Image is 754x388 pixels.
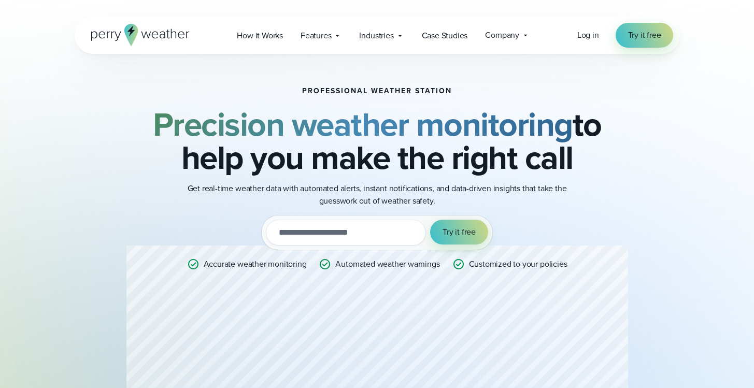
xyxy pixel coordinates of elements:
[616,23,674,48] a: Try it free
[237,30,283,42] span: How it Works
[170,182,585,207] p: Get real-time weather data with automated alerts, instant notifications, and data-driven insights...
[430,220,488,245] button: Try it free
[443,226,476,238] span: Try it free
[302,87,452,95] h1: Professional Weather Station
[359,30,393,42] span: Industries
[422,30,468,42] span: Case Studies
[301,30,331,42] span: Features
[469,258,567,270] p: Customized to your policies
[335,258,439,270] p: Automated weather warnings
[485,29,519,41] span: Company
[204,258,307,270] p: Accurate weather monitoring
[126,108,628,174] h2: to help you make the right call
[413,25,477,46] a: Case Studies
[577,29,599,41] a: Log in
[153,100,573,149] strong: Precision weather monitoring
[228,25,292,46] a: How it Works
[628,29,661,41] span: Try it free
